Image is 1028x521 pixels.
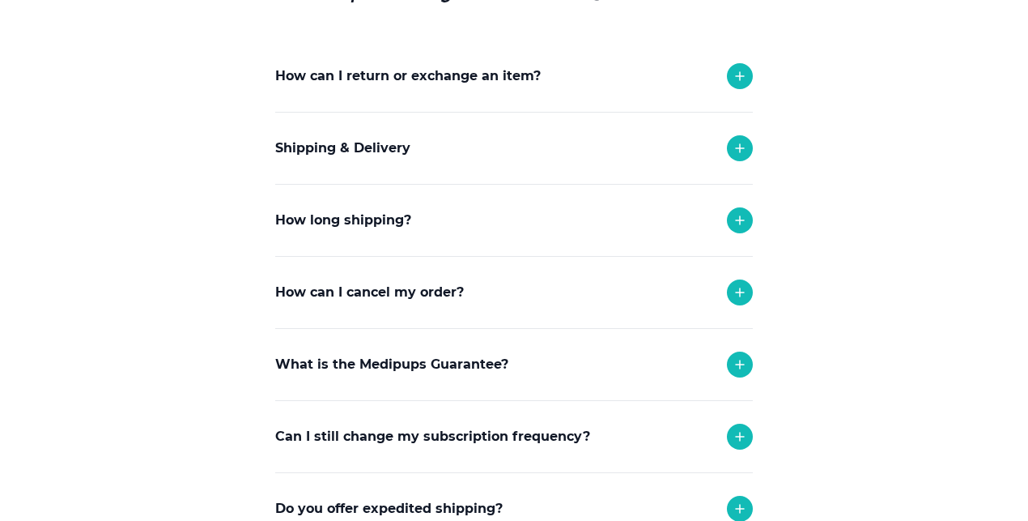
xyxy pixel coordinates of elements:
[275,328,753,471] div: Any refund request and cancellation are subject to approval and turn around time is 24-48 hours. ...
[275,427,590,446] p: Can I still change my subscription frequency?
[275,355,508,374] p: What is the Medipups Guarantee?
[275,211,411,230] p: How long shipping?
[275,400,753,504] div: If you received the wrong product or your product was damaged in transit, we will replace it with...
[275,139,410,158] p: Shipping & Delivery
[275,256,753,321] div: Each order takes 1-2 business days to be delivered.
[275,283,464,302] p: How can I cancel my order?
[275,66,541,86] p: How can I return or exchange an item?
[275,499,503,519] p: Do you offer expedited shipping?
